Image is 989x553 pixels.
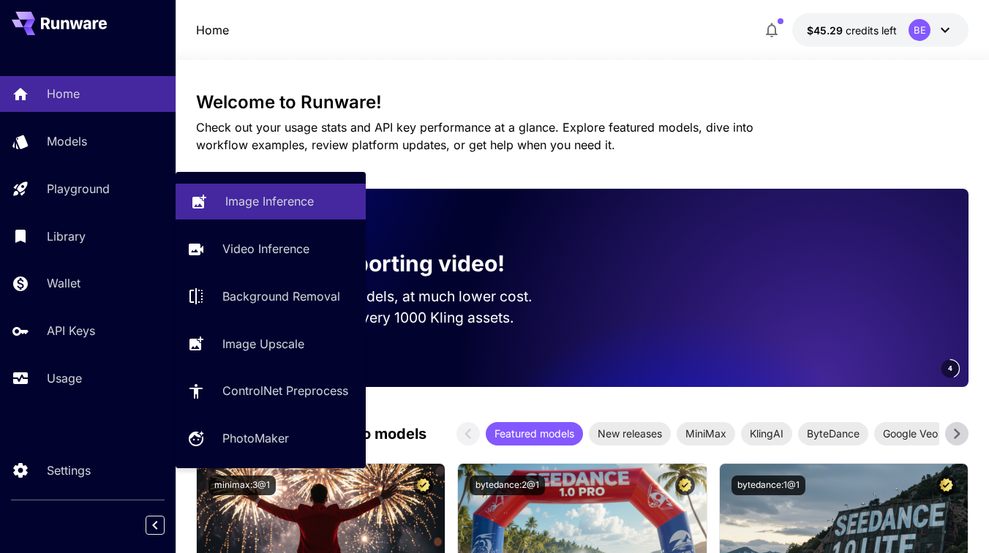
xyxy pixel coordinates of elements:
[413,475,433,495] button: Certified Model – Vetted for best performance and includes a commercial license.
[909,19,930,41] div: BE
[874,426,947,441] span: Google Veo
[219,307,559,328] p: Save up to $500 for every 1000 Kling assets.
[176,326,366,361] a: Image Upscale
[807,23,897,38] div: $45.29428
[948,363,952,374] span: 4
[47,227,86,245] p: Library
[176,231,366,267] a: Video Inference
[196,92,969,113] h3: Welcome to Runware!
[741,426,792,441] span: KlingAI
[176,421,366,456] a: PhotoMaker
[47,274,80,292] p: Wallet
[196,21,229,39] nav: breadcrumb
[47,132,87,150] p: Models
[196,120,753,152] span: Check out your usage stats and API key performance at a glance. Explore featured models, dive int...
[807,24,846,37] span: $45.29
[675,475,695,495] button: Certified Model – Vetted for best performance and includes a commercial license.
[936,475,956,495] button: Certified Model – Vetted for best performance and includes a commercial license.
[732,475,805,495] button: bytedance:1@1
[677,426,735,441] span: MiniMax
[222,429,289,447] p: PhotoMaker
[792,13,969,47] button: $45.29428
[486,426,583,441] span: Featured models
[47,322,95,339] p: API Keys
[176,279,366,315] a: Background Removal
[47,85,80,102] p: Home
[222,382,348,399] p: ControlNet Preprocess
[222,335,304,353] p: Image Upscale
[196,21,229,39] p: Home
[176,373,366,409] a: ControlNet Preprocess
[157,512,176,538] div: Collapse sidebar
[219,286,559,307] p: Run the best video models, at much lower cost.
[470,475,545,495] button: bytedance:2@1
[260,247,505,280] p: Now supporting video!
[47,180,110,197] p: Playground
[798,426,868,441] span: ByteDance
[176,184,366,219] a: Image Inference
[146,516,165,535] button: Collapse sidebar
[225,192,314,210] p: Image Inference
[47,462,91,479] p: Settings
[589,426,671,441] span: New releases
[222,240,309,257] p: Video Inference
[222,287,340,305] p: Background Removal
[47,369,82,387] p: Usage
[846,24,897,37] span: credits left
[208,475,276,495] button: minimax:3@1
